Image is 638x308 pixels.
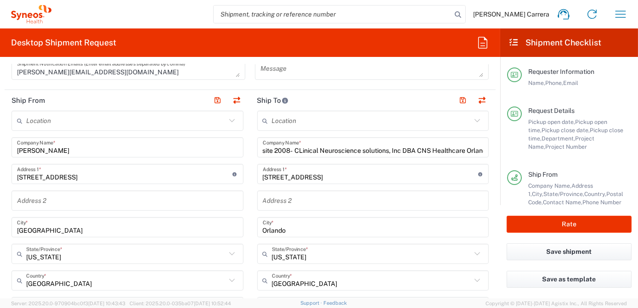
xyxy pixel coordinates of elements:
[545,143,587,150] span: Project Number
[257,96,289,105] h2: Ship To
[486,299,627,308] span: Copyright © [DATE]-[DATE] Agistix Inc., All Rights Reserved
[300,300,323,306] a: Support
[194,301,231,306] span: [DATE] 10:52:44
[543,199,582,206] span: Contact Name,
[528,107,575,114] span: Request Details
[88,301,125,306] span: [DATE] 10:43:43
[545,79,563,86] span: Phone,
[507,271,632,288] button: Save as template
[323,300,347,306] a: Feedback
[473,10,549,18] span: [PERSON_NAME] Carrera
[11,301,125,306] span: Server: 2025.20.0-970904bc0f3
[532,190,543,197] span: City,
[528,171,558,178] span: Ship From
[507,216,632,233] button: Rate
[543,190,584,197] span: State/Province,
[11,96,45,105] h2: Ship From
[563,79,578,86] span: Email
[582,199,621,206] span: Phone Number
[11,37,116,48] h2: Desktop Shipment Request
[528,79,545,86] span: Name,
[214,6,452,23] input: Shipment, tracking or reference number
[542,127,590,134] span: Pickup close date,
[508,37,601,48] h2: Shipment Checklist
[528,118,575,125] span: Pickup open date,
[528,68,594,75] span: Requester Information
[528,182,571,189] span: Company Name,
[507,243,632,260] button: Save shipment
[584,190,606,197] span: Country,
[542,135,575,142] span: Department,
[130,301,231,306] span: Client: 2025.20.0-035ba07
